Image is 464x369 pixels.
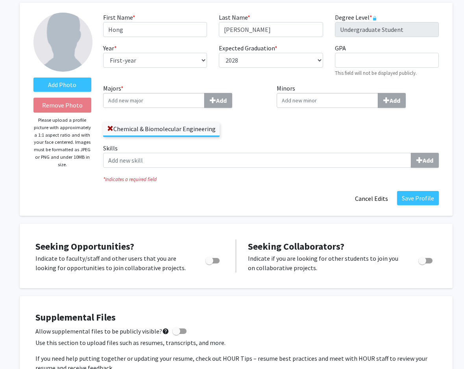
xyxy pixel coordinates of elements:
[248,254,403,273] p: Indicate if you are looking for other students to join you on collaborative projects.
[103,153,411,168] input: SkillsAdd
[397,191,439,205] button: Save Profile
[35,326,169,336] span: Allow supplemental files to be publicly visible?
[335,70,417,76] small: This field will not be displayed publicly.
[277,83,439,108] label: Minors
[103,83,265,108] label: Majors
[248,240,344,252] span: Seeking Collaborators?
[335,13,377,22] label: Degree Level
[423,156,433,164] b: Add
[103,13,135,22] label: First Name
[162,326,169,336] mat-icon: help
[103,43,117,53] label: Year
[390,96,400,104] b: Add
[202,254,224,265] div: Toggle
[33,13,92,72] img: Profile Picture
[219,43,277,53] label: Expected Graduation
[219,13,250,22] label: Last Name
[372,16,377,20] svg: This information is provided and automatically updated by Johns Hopkins University and is not edi...
[335,43,346,53] label: GPA
[415,254,437,265] div: Toggle
[103,122,220,135] label: Chemical & Biomolecular Engineering
[216,96,227,104] b: Add
[6,334,33,363] iframe: Chat
[33,117,91,168] p: Please upload a profile picture with approximately a 1:1 aspect ratio and with your face centered...
[35,254,190,273] p: Indicate to faculty/staff and other users that you are looking for opportunities to join collabor...
[411,153,439,168] button: Skills
[33,98,91,113] button: Remove Photo
[277,93,378,108] input: MinorsAdd
[204,93,232,108] button: Majors*
[378,93,406,108] button: Minors
[103,143,439,168] label: Skills
[350,191,393,206] button: Cancel Edits
[35,338,437,347] p: Use this section to upload files such as resumes, transcripts, and more.
[35,240,134,252] span: Seeking Opportunities?
[33,78,91,92] label: AddProfile Picture
[35,312,437,323] h4: Supplemental Files
[103,176,439,183] i: Indicates a required field
[103,93,205,108] input: Majors*Add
